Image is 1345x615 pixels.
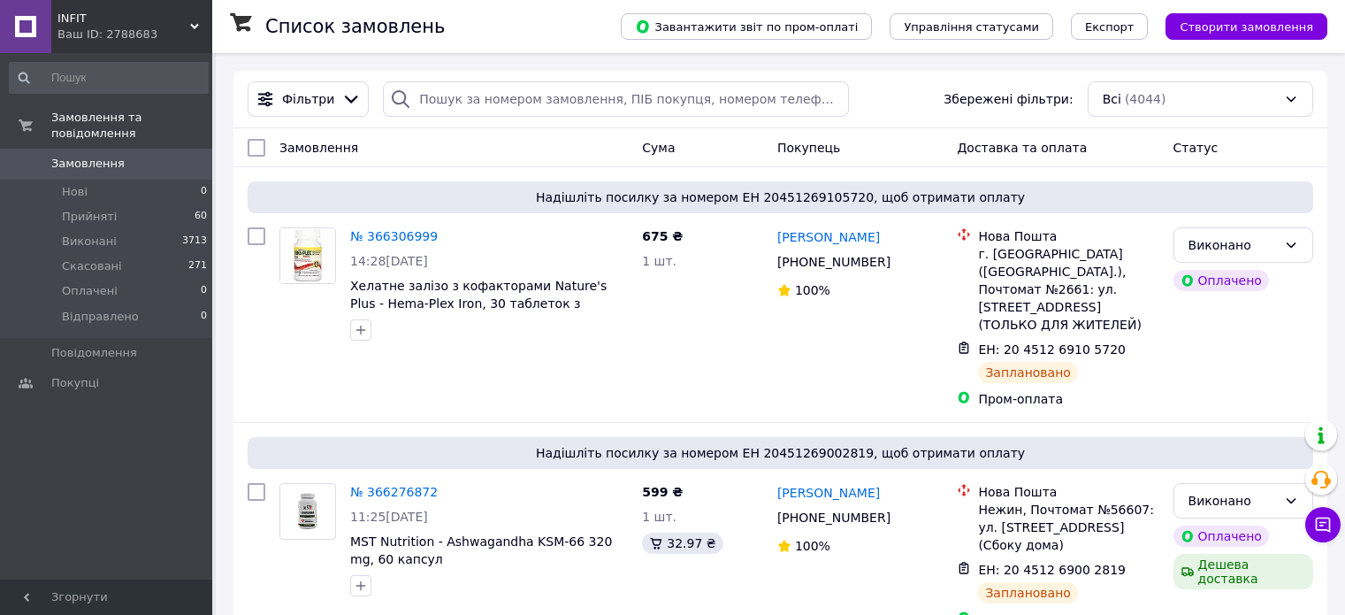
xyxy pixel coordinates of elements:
[978,483,1158,501] div: Нова Пошта
[978,390,1158,408] div: Пром-оплата
[280,484,335,539] img: Фото товару
[1165,13,1327,40] button: Створити замовлення
[978,227,1158,245] div: Нова Пошта
[350,485,438,499] a: № 366276872
[642,229,683,243] span: 675 ₴
[642,485,683,499] span: 599 ₴
[978,362,1078,383] div: Заплановано
[621,13,872,40] button: Завантажити звіт по пром-оплаті
[279,483,336,540] a: Фото товару
[383,81,849,117] input: Пошук за номером замовлення, ПІБ покупця, номером телефону, Email, номером накладної
[350,279,607,328] a: Хелатне залізо з кофакторами Nature's Plus - Hema-Plex Iron, 30 таблеток з повільним вивільненням
[201,184,207,200] span: 0
[62,283,118,299] span: Оплачені
[350,229,438,243] a: № 366306999
[1188,235,1277,255] div: Виконано
[795,283,830,297] span: 100%
[57,11,190,27] span: INFIT
[1173,554,1313,589] div: Дешева доставка
[1103,90,1121,108] span: Всі
[944,90,1073,108] span: Збережені фільтри:
[62,184,88,200] span: Нові
[642,141,675,155] span: Cума
[350,534,612,566] a: MST Nutrition - Ashwagandha KSM-66 320 mg, 60 капсул
[51,110,212,142] span: Замовлення та повідомлення
[795,539,830,553] span: 100%
[279,141,358,155] span: Замовлення
[642,254,676,268] span: 1 шт.
[201,283,207,299] span: 0
[255,188,1306,206] span: Надішліть посилку за номером ЕН 20451269105720, щоб отримати оплату
[188,258,207,274] span: 271
[635,19,858,35] span: Завантажити звіт по пром-оплаті
[1188,491,1277,511] div: Виконано
[195,209,207,225] span: 60
[201,309,207,325] span: 0
[642,533,722,554] div: 32.97 ₴
[350,254,428,268] span: 14:28[DATE]
[62,309,139,325] span: Відправлено
[978,582,1078,603] div: Заплановано
[1180,20,1313,34] span: Створити замовлення
[1173,270,1269,291] div: Оплачено
[1085,20,1135,34] span: Експорт
[978,245,1158,334] div: г. [GEOGRAPHIC_DATA] ([GEOGRAPHIC_DATA].), Почтомат №2661: ул. [STREET_ADDRESS] (ТОЛЬКО ДЛЯ ЖИТЕЛЕЙ)
[62,258,122,274] span: Скасовані
[1173,141,1219,155] span: Статус
[350,510,428,524] span: 11:25[DATE]
[57,27,212,42] div: Ваш ID: 2788683
[62,209,117,225] span: Прийняті
[904,20,1039,34] span: Управління статусами
[774,505,894,530] div: [PHONE_NUMBER]
[279,227,336,284] a: Фото товару
[774,250,894,274] div: [PHONE_NUMBER]
[957,141,1087,155] span: Доставка та оплата
[890,13,1053,40] button: Управління статусами
[51,156,125,172] span: Замовлення
[1173,526,1269,547] div: Оплачено
[642,510,676,524] span: 1 шт.
[777,484,880,502] a: [PERSON_NAME]
[282,90,334,108] span: Фільтри
[777,141,840,155] span: Покупець
[255,444,1306,462] span: Надішліть посилку за номером ЕН 20451269002819, щоб отримати оплату
[1305,507,1341,542] button: Чат з покупцем
[182,234,207,250] span: 3713
[9,62,209,94] input: Пошук
[51,375,99,391] span: Покупці
[1071,13,1149,40] button: Експорт
[280,228,335,283] img: Фото товару
[62,234,117,250] span: Виконані
[51,345,137,361] span: Повідомлення
[265,16,445,37] h1: Список замовлень
[978,501,1158,554] div: Нежин, Почтомат №56607: ул. [STREET_ADDRESS] (Сбоку дома)
[777,228,880,246] a: [PERSON_NAME]
[1148,19,1327,33] a: Створити замовлення
[978,563,1126,577] span: ЕН: 20 4512 6900 2819
[978,342,1126,357] span: ЕН: 20 4512 6910 5720
[1125,92,1166,106] span: (4044)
